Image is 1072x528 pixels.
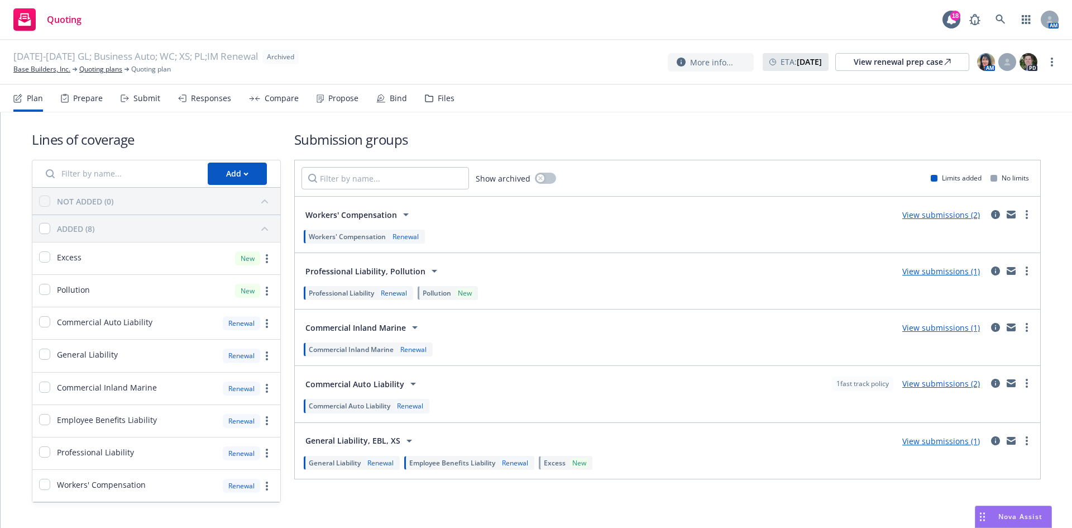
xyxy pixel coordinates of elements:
[73,94,103,103] div: Prepare
[47,15,82,24] span: Quoting
[223,414,260,428] div: Renewal
[260,414,274,427] a: more
[57,196,113,207] div: NOT ADDED (0)
[797,56,822,67] strong: [DATE]
[1015,8,1037,31] a: Switch app
[989,377,1002,390] a: circleInformation
[301,430,420,452] button: General Liability, EBL, XS
[223,382,260,396] div: Renewal
[902,266,980,277] a: View submissions (1)
[57,349,118,360] span: General Liability
[57,251,82,263] span: Excess
[267,52,294,62] span: Archived
[390,94,407,103] div: Bind
[989,434,1002,448] a: circleInformation
[13,64,70,74] a: Base Builders, Inc.
[544,458,566,468] span: Excess
[265,94,299,103] div: Compare
[975,506,1052,528] button: Nova Assist
[57,284,90,296] span: Pollution
[395,401,425,411] div: Renewal
[854,54,951,70] div: View renewal prep case
[260,382,274,395] a: more
[260,317,274,330] a: more
[260,284,274,298] a: more
[989,321,1002,334] a: circleInformation
[309,288,374,298] span: Professional Liability
[57,479,146,491] span: Workers' Compensation
[1020,377,1033,390] a: more
[223,316,260,330] div: Renewal
[950,11,960,21] div: 18
[260,446,274,460] a: more
[1020,53,1037,71] img: photo
[57,316,152,328] span: Commercial Auto Liability
[977,53,995,71] img: photo
[1020,434,1033,448] a: more
[570,458,588,468] div: New
[902,436,980,446] a: View submissions (1)
[305,378,404,390] span: Commercial Auto Liability
[990,173,1029,183] div: No limits
[379,288,409,298] div: Renewal
[260,252,274,265] a: more
[191,94,231,103] div: Responses
[235,284,260,298] div: New
[223,479,260,493] div: Renewal
[235,251,260,265] div: New
[390,232,421,241] div: Renewal
[836,379,889,389] span: 1 fast track policy
[13,50,258,64] span: [DATE]-[DATE] GL; Business Auto; WC; XS; PL;IM Renewal
[32,130,281,149] h1: Lines of coverage
[9,4,86,35] a: Quoting
[226,163,248,184] div: Add
[305,435,400,446] span: General Liability, EBL, XS
[1004,434,1018,448] a: mail
[438,94,454,103] div: Files
[781,56,822,68] span: ETA :
[998,512,1042,521] span: Nova Assist
[409,458,495,468] span: Employee Benefits Liability
[835,53,969,71] a: View renewal prep case
[902,210,980,220] a: View submissions (2)
[309,458,361,468] span: General Liability
[423,288,451,298] span: Pollution
[39,163,201,185] input: Filter by name...
[301,373,424,395] button: Commercial Auto Liability
[1004,264,1018,278] a: mail
[328,94,358,103] div: Propose
[301,203,417,226] button: Workers' Compensation
[57,446,134,458] span: Professional Liability
[301,167,469,189] input: Filter by name...
[131,64,171,74] span: Quoting plan
[309,345,394,354] span: Commercial Inland Marine
[57,223,94,235] div: ADDED (8)
[1020,264,1033,278] a: more
[690,56,733,68] span: More info...
[79,64,122,74] a: Quoting plans
[365,458,396,468] div: Renewal
[208,163,267,185] button: Add
[57,414,157,426] span: Employee Benefits Liability
[223,349,260,363] div: Renewal
[975,506,989,527] div: Drag to move
[305,322,406,334] span: Commercial Inland Marine
[456,288,474,298] div: New
[260,479,274,493] a: more
[500,458,530,468] div: Renewal
[1020,208,1033,221] a: more
[964,8,986,31] a: Report a Bug
[309,232,386,241] span: Workers' Compensation
[301,260,445,282] button: Professional Liability, Pollution
[1004,208,1018,221] a: mail
[57,382,157,393] span: Commercial Inland Marine
[223,446,260,460] div: Renewal
[931,173,982,183] div: Limits added
[260,349,274,363] a: more
[1004,321,1018,334] a: mail
[476,173,530,184] span: Show archived
[902,378,980,389] a: View submissions (2)
[133,94,160,103] div: Submit
[301,316,425,339] button: Commercial Inland Marine
[398,345,429,354] div: Renewal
